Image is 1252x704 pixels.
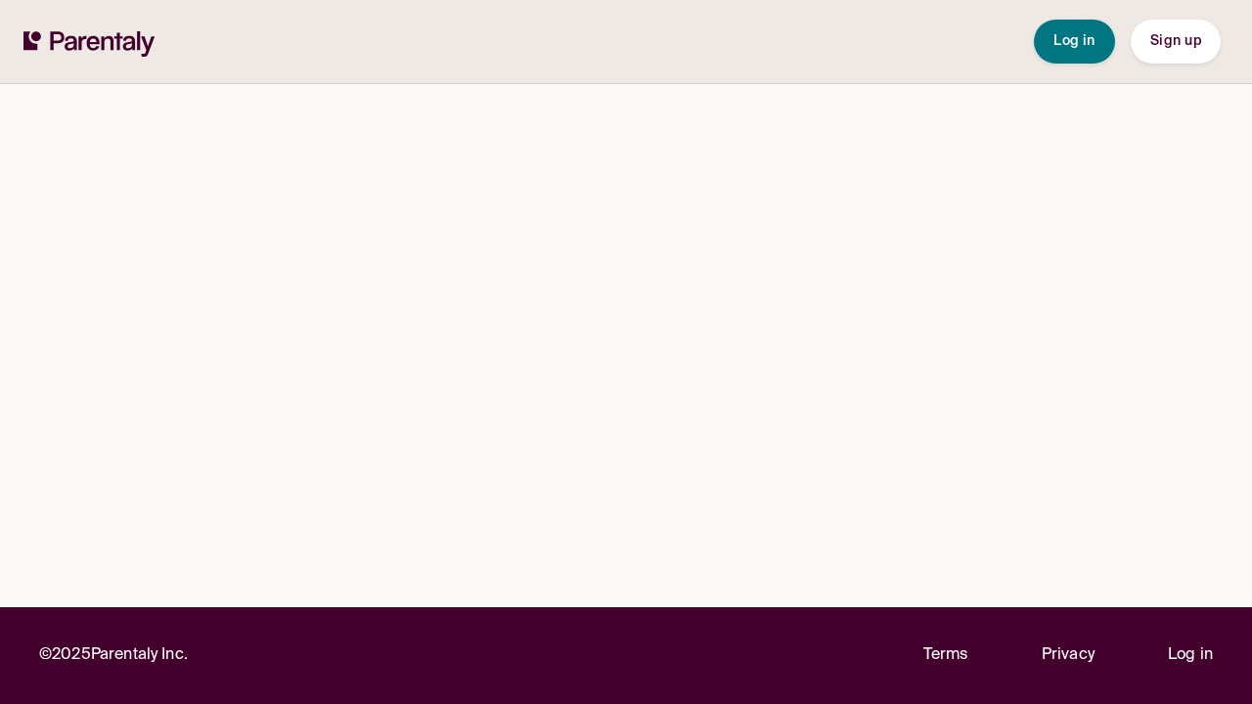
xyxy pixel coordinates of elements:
[1150,34,1201,48] span: Sign up
[1042,642,1095,669] a: Privacy
[923,642,968,669] a: Terms
[1131,20,1221,64] button: Sign up
[1034,20,1115,64] button: Log in
[1168,642,1213,669] a: Log in
[1053,34,1095,48] span: Log in
[39,642,188,669] p: © 2025 Parentaly Inc.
